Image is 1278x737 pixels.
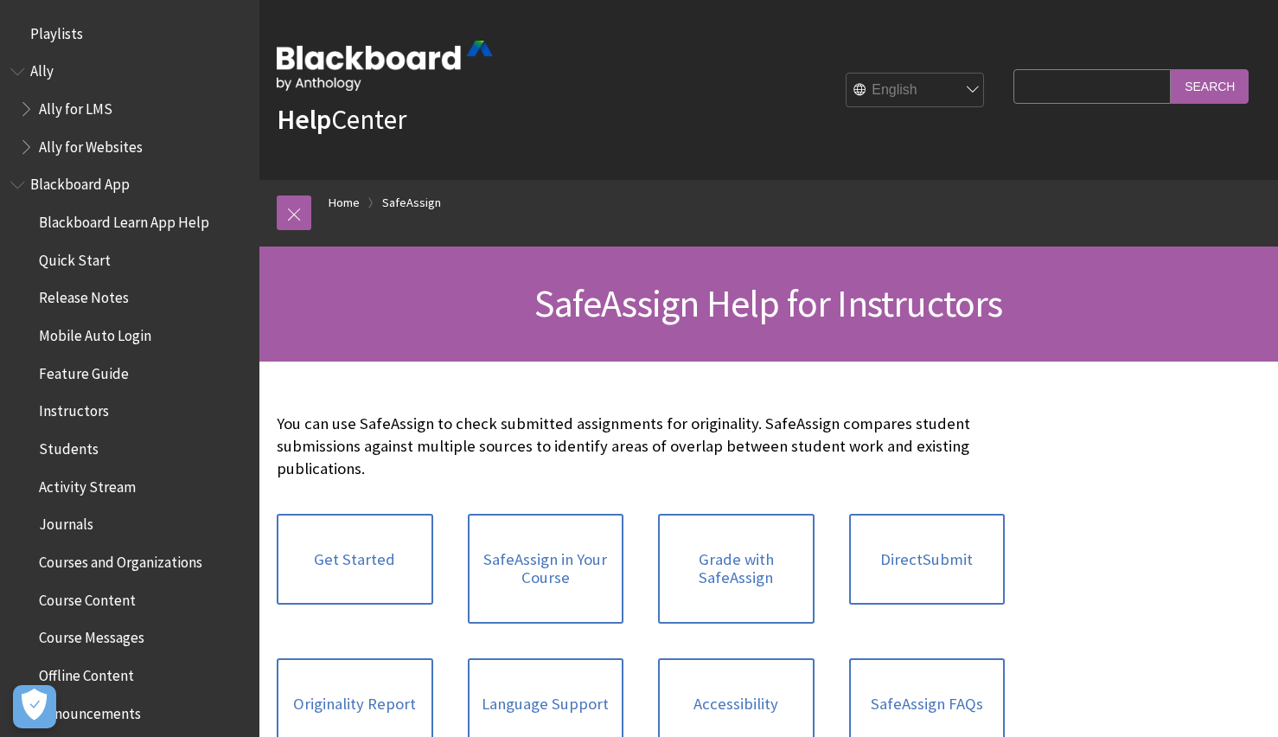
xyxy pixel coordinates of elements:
a: Home [329,192,360,214]
span: Course Messages [39,624,144,647]
span: Course Content [39,586,136,609]
span: Release Notes [39,284,129,307]
span: Ally for LMS [39,94,112,118]
button: Open Preferences [13,685,56,728]
span: Offline Content [39,661,134,684]
span: Feature Guide [39,359,129,382]
input: Search [1171,69,1249,103]
img: Blackboard by Anthology [277,41,493,91]
span: Instructors [39,397,109,420]
span: Ally for Websites [39,132,143,156]
a: Grade with SafeAssign [658,514,815,624]
span: Activity Stream [39,472,136,496]
nav: Book outline for Anthology Ally Help [10,57,249,162]
a: DirectSubmit [849,514,1006,606]
a: Get Started [277,514,433,606]
span: Blackboard Learn App Help [39,208,209,231]
a: SafeAssign [382,192,441,214]
p: You can use SafeAssign to check submitted assignments for originality. SafeAssign compares studen... [277,413,1005,481]
select: Site Language Selector [847,74,985,108]
span: Playlists [30,19,83,42]
span: SafeAssign Help for Instructors [534,279,1002,327]
span: Courses and Organizations [39,548,202,571]
span: Ally [30,57,54,80]
span: Quick Start [39,246,111,269]
span: Mobile Auto Login [39,321,151,344]
span: Blackboard App [30,170,130,194]
a: SafeAssign in Your Course [468,514,624,624]
span: Students [39,434,99,458]
span: Journals [39,510,93,534]
a: HelpCenter [277,102,406,137]
span: Announcements [39,699,141,722]
nav: Book outline for Playlists [10,19,249,48]
strong: Help [277,102,331,137]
